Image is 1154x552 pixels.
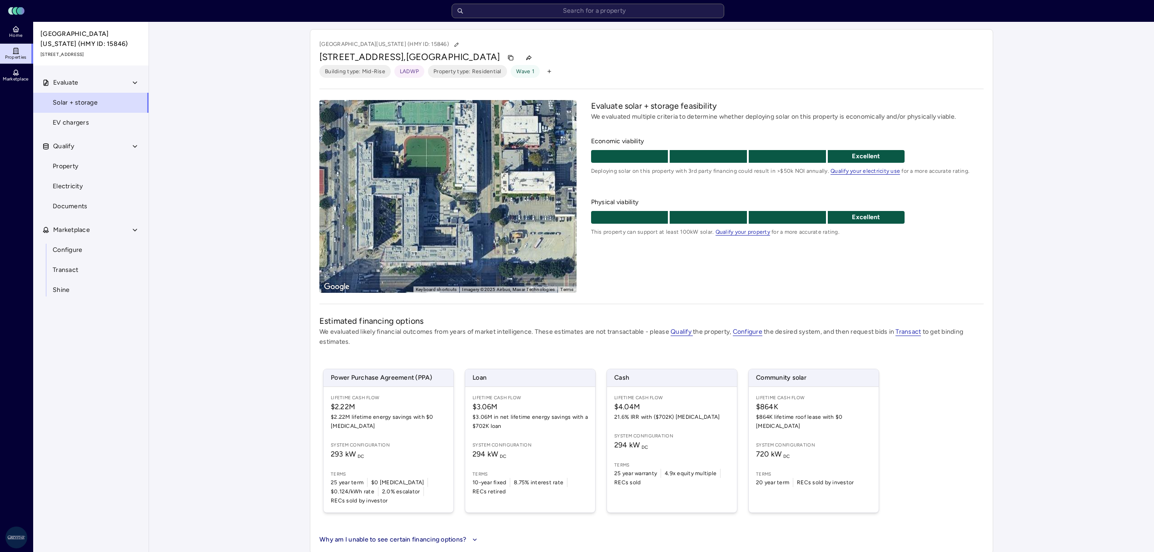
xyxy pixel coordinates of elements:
button: Qualify [33,136,149,156]
a: Open this area in Google Maps (opens a new window) [322,281,352,293]
span: [STREET_ADDRESS] [40,51,142,58]
span: Terms [331,471,446,478]
p: We evaluated multiple criteria to determine whether deploying solar on this property is economica... [591,112,984,122]
a: CashLifetime Cash Flow$4.04M21.6% IRR with ($702K) [MEDICAL_DATA]System configuration294 kW DCTer... [607,369,737,513]
span: $3.06M in net lifetime energy savings with a $702K loan [473,412,588,431]
span: $2.22M lifetime energy savings with $0 [MEDICAL_DATA] [331,412,446,431]
sub: DC [358,453,364,459]
span: LADWP [400,67,419,76]
span: Qualify [53,141,74,151]
p: [GEOGRAPHIC_DATA][US_STATE] (HMY ID: 15846) [319,39,463,50]
span: [STREET_ADDRESS], [319,51,406,62]
span: RECs sold by investor [331,496,388,505]
span: Lifetime Cash Flow [331,394,446,401]
span: Electricity [53,181,83,191]
span: Building type: Mid-Rise [325,67,385,76]
span: Configure [733,328,762,336]
span: Property [53,161,78,171]
a: Transact [33,260,149,280]
span: $2.22M [331,401,446,412]
p: Excellent [828,151,905,161]
span: $0 [MEDICAL_DATA] [371,478,424,487]
span: System configuration [473,442,588,449]
span: Solar + storage [53,98,98,108]
span: Marketplace [3,76,28,82]
button: Why am I unable to see certain financing options? [319,535,480,545]
span: Imagery ©2025 Airbus, Maxar Technologies [462,287,555,292]
a: Configure [33,240,149,260]
span: Documents [53,201,87,211]
span: [GEOGRAPHIC_DATA] [406,51,500,62]
a: LoanLifetime Cash Flow$3.06M$3.06M in net lifetime energy savings with a $702K loanSystem configu... [465,369,596,513]
button: Wave 1 [511,65,540,78]
h2: Evaluate solar + storage feasibility [591,100,984,112]
span: $864K lifetime roof lease with $0 [MEDICAL_DATA] [756,412,871,431]
span: $4.04M [614,401,730,412]
span: Transact [53,265,78,275]
span: 2.0% escalator [382,487,420,496]
span: This property can support at least 100kW solar. for a more accurate rating. [591,227,984,236]
span: EV chargers [53,118,89,128]
span: System configuration [756,442,871,449]
span: Property type: Residential [433,67,502,76]
span: Lifetime Cash Flow [614,394,730,401]
span: [GEOGRAPHIC_DATA][US_STATE] (HMY ID: 15846) [40,29,142,49]
a: Transact [895,328,921,336]
span: Shine [53,285,70,295]
span: Loan [465,369,595,386]
span: Transact [895,328,921,336]
span: Terms [756,471,871,478]
sub: DC [500,453,507,459]
p: Excellent [828,212,905,222]
a: Property [33,156,149,176]
span: 8.75% interest rate [514,478,563,487]
span: Marketplace [53,225,90,235]
span: Physical viability [591,197,984,207]
button: Evaluate [33,73,149,93]
span: Lifetime Cash Flow [473,394,588,401]
span: 20 year term [756,478,789,487]
a: Qualify [671,328,693,336]
a: Qualify your electricity use [831,168,900,174]
a: Electricity [33,176,149,196]
button: LADWP [394,65,424,78]
span: 294 kW [473,450,507,458]
span: 25 year term [331,478,363,487]
span: $3.06M [473,401,588,412]
a: Power Purchase Agreement (PPA)Lifetime Cash Flow$2.22M$2.22M lifetime energy savings with $0 [MED... [323,369,454,513]
span: Properties [5,55,27,60]
button: Property type: Residential [428,65,507,78]
button: Marketplace [33,220,149,240]
h2: Estimated financing options [319,315,984,327]
span: Terms [614,462,730,469]
span: $864K [756,401,871,412]
p: We evaluated likely financial outcomes from years of market intelligence. These estimates are not... [319,327,984,347]
span: Deploying solar on this property with 3rd party financing could result in >$50k NOI annually. for... [591,166,984,176]
a: Terms [560,287,573,292]
span: Cash [607,369,737,386]
span: $0.124/kWh rate [331,487,374,496]
span: Lifetime Cash Flow [756,394,871,401]
span: Qualify [671,328,693,336]
span: Evaluate [53,78,78,88]
a: Configure [733,328,762,336]
span: 10-year fixed [473,478,506,487]
span: Power Purchase Agreement (PPA) [323,369,453,386]
a: Solar + storage [33,93,149,113]
span: RECs retired [473,487,506,496]
span: System configuration [614,432,730,440]
sub: DC [642,444,648,450]
span: Configure [53,245,82,255]
span: 21.6% IRR with ($702K) [MEDICAL_DATA] [614,412,730,422]
sub: DC [783,453,790,459]
span: System configuration [331,442,446,449]
span: Community solar [749,369,879,386]
a: Documents [33,196,149,216]
img: Greystar AS [5,527,27,548]
a: Qualify your property [716,229,770,235]
button: Building type: Mid-Rise [319,65,391,78]
span: 720 kW [756,450,790,458]
span: 4.9x equity multiple [665,469,716,478]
